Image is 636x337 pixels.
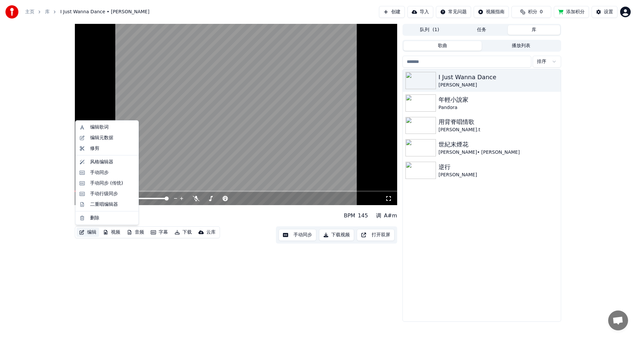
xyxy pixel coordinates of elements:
[439,149,558,156] div: [PERSON_NAME]• [PERSON_NAME]
[403,41,482,51] button: 歌曲
[172,228,194,237] button: 下载
[608,310,628,330] a: 打開聊天
[75,208,139,217] div: I Just Wanna Dance
[90,169,109,176] div: 手动同步
[407,6,433,18] button: 导入
[45,9,50,15] a: 库
[100,228,123,237] button: 视频
[90,145,99,152] div: 修剪
[376,212,381,220] div: 调
[528,9,537,15] span: 积分
[124,228,147,237] button: 音频
[90,201,118,208] div: 二重唱编辑器
[436,6,471,18] button: 常见问题
[474,6,509,18] button: 视频指南
[439,162,558,172] div: 逆行
[75,217,139,224] div: [PERSON_NAME]
[439,95,558,104] div: 年輕小說家
[439,172,558,178] div: [PERSON_NAME]
[604,9,613,15] div: 设置
[90,215,99,221] div: 删除
[279,229,316,241] button: 手动同步
[511,6,551,18] button: 积分0
[25,9,34,15] a: 主页
[319,229,354,241] button: 下载视频
[439,73,558,82] div: I Just Wanna Dance
[433,27,439,33] span: ( 1 )
[384,212,397,220] div: A#m
[508,25,560,35] button: 库
[403,25,456,35] button: 队列
[5,5,19,19] img: youka
[90,191,118,197] div: 手动行级同步
[439,104,558,111] div: Pandora
[379,6,405,18] button: 创建
[60,9,149,15] span: I Just Wanna Dance • [PERSON_NAME]
[25,9,149,15] nav: breadcrumb
[77,228,99,237] button: 编辑
[540,9,543,15] span: 0
[482,41,560,51] button: 播放列表
[592,6,617,18] button: 设置
[148,228,171,237] button: 字幕
[358,212,368,220] div: 145
[439,117,558,127] div: 用背脊唱情歌
[90,135,113,141] div: 编辑元数据
[439,82,558,88] div: [PERSON_NAME]
[439,140,558,149] div: 世紀末煙花
[554,6,589,18] button: 添加积分
[90,180,123,187] div: 手动同步 (传统)
[537,58,546,65] span: 排序
[439,127,558,133] div: [PERSON_NAME].t
[90,159,113,165] div: 风格编辑器
[206,229,216,236] div: 云库
[456,25,508,35] button: 任务
[344,212,355,220] div: BPM
[357,229,395,241] button: 打开双屏
[90,124,109,131] div: 编辑歌词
